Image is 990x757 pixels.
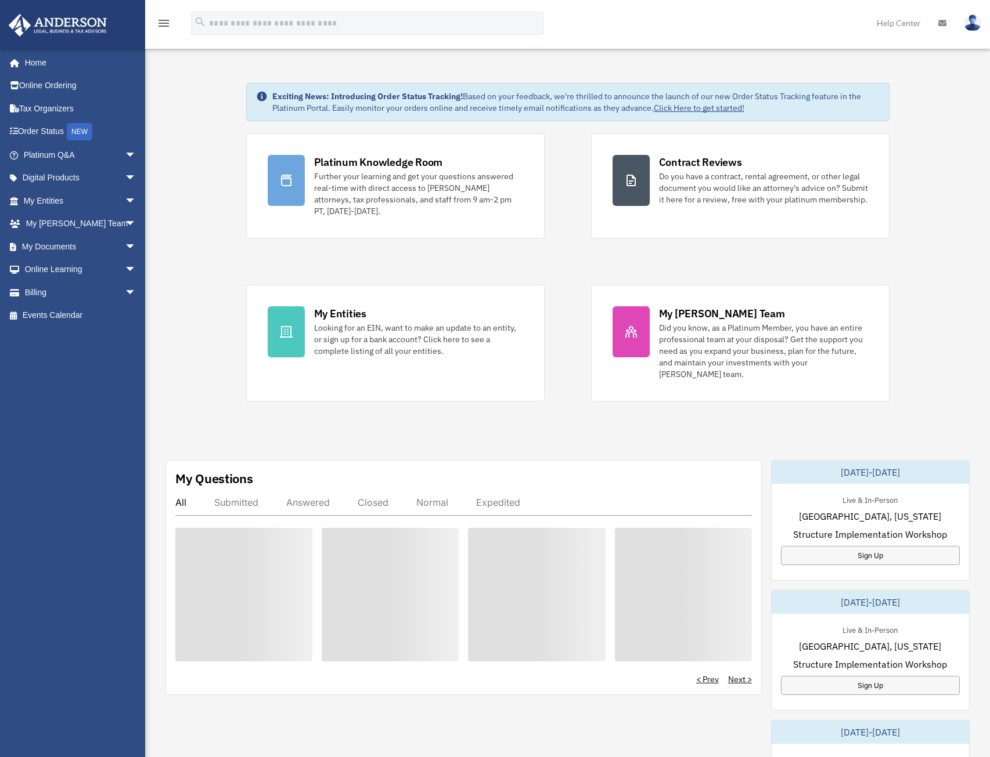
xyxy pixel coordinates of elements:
div: [DATE]-[DATE] [772,720,969,744]
a: My [PERSON_NAME] Teamarrow_drop_down [8,212,154,236]
a: Next > [728,673,752,685]
i: search [194,16,207,28]
i: menu [157,16,171,30]
a: Platinum Q&Aarrow_drop_down [8,143,154,166]
a: Online Ordering [8,74,154,97]
img: Anderson Advisors Platinum Portal [5,14,110,37]
div: Normal [416,497,448,508]
span: Structure Implementation Workshop [793,527,947,541]
a: Contract Reviews Do you have a contract, rental agreement, or other legal document you would like... [591,133,890,238]
div: Contract Reviews [659,155,742,169]
a: Order StatusNEW [8,120,154,144]
a: My Documentsarrow_drop_down [8,235,154,258]
a: Billingarrow_drop_down [8,281,154,304]
div: Closed [358,497,388,508]
div: My Entities [314,306,366,321]
strong: Exciting News: Introducing Order Status Tracking! [272,91,463,102]
div: Platinum Knowledge Room [314,155,443,169]
a: Events Calendar [8,304,154,327]
span: arrow_drop_down [125,212,148,236]
div: Did you know, as a Platinum Member, you have an entire professional team at your disposal? Get th... [659,322,868,380]
a: < Prev [696,673,719,685]
div: My Questions [175,470,253,487]
div: Live & In-Person [833,493,907,505]
div: Further your learning and get your questions answered real-time with direct access to [PERSON_NAM... [314,171,523,217]
a: Online Learningarrow_drop_down [8,258,154,281]
a: menu [157,20,171,30]
a: Click Here to get started! [654,103,744,113]
div: NEW [67,123,92,140]
a: Tax Organizers [8,97,154,120]
span: arrow_drop_down [125,189,148,213]
div: Looking for an EIN, want to make an update to an entity, or sign up for a bank account? Click her... [314,322,523,357]
div: Answered [286,497,330,508]
span: Structure Implementation Workshop [793,657,947,671]
div: Expedited [476,497,520,508]
a: Platinum Knowledge Room Further your learning and get your questions answered real-time with dire... [246,133,545,238]
div: My [PERSON_NAME] Team [659,306,785,321]
a: Home [8,51,148,74]
span: [GEOGRAPHIC_DATA], [US_STATE] [799,509,941,523]
div: Based on your feedback, we're thrilled to announce the launch of our new Order Status Tracking fe... [272,90,880,114]
span: arrow_drop_down [125,281,148,305]
a: Digital Productsarrow_drop_down [8,166,154,190]
a: Sign Up [781,546,960,565]
a: My Entities Looking for an EIN, want to make an update to an entity, or sign up for a bank accoun... [246,285,545,401]
span: arrow_drop_down [125,143,148,167]
img: User Pic [964,15,981,31]
span: [GEOGRAPHIC_DATA], [US_STATE] [799,639,941,653]
span: arrow_drop_down [125,166,148,190]
div: Submitted [214,497,258,508]
a: My Entitiesarrow_drop_down [8,189,154,212]
div: [DATE]-[DATE] [772,591,969,614]
div: Do you have a contract, rental agreement, or other legal document you would like an attorney's ad... [659,171,868,205]
div: All [175,497,186,508]
a: Sign Up [781,676,960,695]
div: Live & In-Person [833,623,907,635]
div: [DATE]-[DATE] [772,461,969,484]
a: My [PERSON_NAME] Team Did you know, as a Platinum Member, you have an entire professional team at... [591,285,890,401]
span: arrow_drop_down [125,235,148,259]
span: arrow_drop_down [125,258,148,282]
